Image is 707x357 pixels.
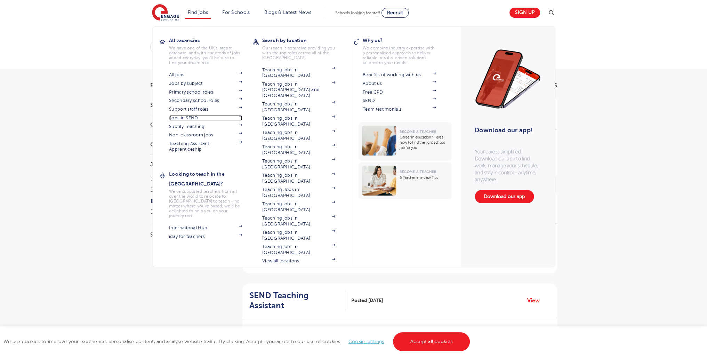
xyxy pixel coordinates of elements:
[169,141,242,152] a: Teaching Assistant Apprenticeship
[262,116,335,127] a: Teaching jobs in [GEOGRAPHIC_DATA]
[169,46,242,65] p: We have one of the UK's largest database. and with hundreds of jobs added everyday. you'll be sur...
[387,10,403,15] span: Recruit
[169,35,252,45] h3: All vacancies
[150,142,227,148] h3: City
[169,89,242,95] a: Primary school roles
[400,135,448,150] p: Career in education? Here’s how to find the right school job for you
[262,46,335,60] p: Our reach is extensive providing you with the top roles across all of the [GEOGRAPHIC_DATA]
[262,187,335,198] a: Teaching Jobs in [GEOGRAPHIC_DATA]
[169,81,242,86] a: Jobs by subject
[169,124,242,129] a: Supply Teaching
[363,89,436,95] a: Free CPD
[169,169,252,218] a: Looking to teach in the [GEOGRAPHIC_DATA]?We've supported teachers from all over the world to rel...
[358,122,453,161] a: Become a TeacherCareer in education? Here’s how to find the right school job for you
[150,83,171,88] span: Filters
[249,291,341,311] h2: SEND Teaching Assistant
[169,106,242,112] a: Support staff roles
[363,106,436,112] a: Team testimonials
[169,234,242,239] a: iday for teachers
[150,39,480,55] div: Submit
[262,35,346,45] h3: Search by location
[262,81,335,98] a: Teaching jobs in [GEOGRAPHIC_DATA] and [GEOGRAPHIC_DATA]
[475,190,534,203] a: Download our app
[475,148,541,183] p: Your career, simplified. Download our app to find work, manage your schedule, and stay in control...
[3,339,472,344] span: We use cookies to improve your experience, personalise content, and analyse website traffic. By c...
[169,132,242,138] a: Non-classroom jobs
[264,10,312,15] a: Blogs & Latest News
[262,158,335,170] a: Teaching jobs in [GEOGRAPHIC_DATA]
[150,122,227,128] h3: County
[363,72,436,78] a: Benefits of working with us
[169,225,242,231] a: International Hub
[335,10,380,15] span: Schools looking for staff
[262,201,335,213] a: Teaching jobs in [GEOGRAPHIC_DATA]
[262,130,335,141] a: Teaching jobs in [GEOGRAPHIC_DATA]
[348,339,384,344] a: Cookie settings
[363,46,436,65] p: We combine industry expertise with a personalised approach to deliver reliable, results-driven so...
[381,8,409,18] a: Recruit
[262,230,335,241] a: Teaching jobs in [GEOGRAPHIC_DATA]
[262,67,335,79] a: Teaching jobs in [GEOGRAPHIC_DATA]
[363,35,446,45] h3: Why us?
[169,115,242,121] a: Jobs in SEND
[400,175,448,180] p: 6 Teacher Interview Tips
[262,101,335,113] a: Teaching jobs in [GEOGRAPHIC_DATA]
[475,122,538,138] h3: Download our app!
[262,144,335,156] a: Teaching jobs in [GEOGRAPHIC_DATA]
[188,10,208,15] a: Find jobs
[400,170,436,174] span: Become a Teacher
[363,81,436,86] a: About us
[222,10,250,15] a: For Schools
[169,189,242,218] p: We've supported teachers from all over the world to relocate to [GEOGRAPHIC_DATA] to teach - no m...
[262,215,335,227] a: Teaching jobs in [GEOGRAPHIC_DATA]
[262,258,335,264] a: View all locations
[262,35,346,60] a: Search by locationOur reach is extensive providing you with the top roles across all of the [GEOG...
[262,173,335,184] a: Teaching jobs in [GEOGRAPHIC_DATA]
[363,98,436,103] a: SEND
[249,291,346,311] a: SEND Teaching Assistant
[249,325,461,347] p: LORE Ipsumdol Sitametco A el seddoeius tempori utla e dolore magnaa en Adminim ven qui nostrude u...
[527,296,545,305] a: View
[475,325,550,333] p: £21,731 - £26,716
[393,332,470,351] a: Accept all cookies
[169,72,242,78] a: All jobs
[169,98,242,103] a: Secondary school roles
[169,35,252,65] a: All vacanciesWe have one of the UK's largest database. and with hundreds of jobs added everyday. ...
[169,169,252,189] h3: Looking to teach in the [GEOGRAPHIC_DATA]?
[351,297,383,304] span: Posted [DATE]
[152,4,179,22] img: Engage Education
[150,162,227,167] h3: Job Type
[509,8,540,18] a: Sign up
[400,130,436,134] span: Become a Teacher
[262,244,335,255] a: Teaching jobs in [GEOGRAPHIC_DATA]
[358,162,453,199] a: Become a Teacher6 Teacher Interview Tips
[363,35,446,65] a: Why us?We combine industry expertise with a personalised approach to deliver reliable, results-dr...
[150,102,227,108] h3: Start Date
[150,232,227,238] h3: Sector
